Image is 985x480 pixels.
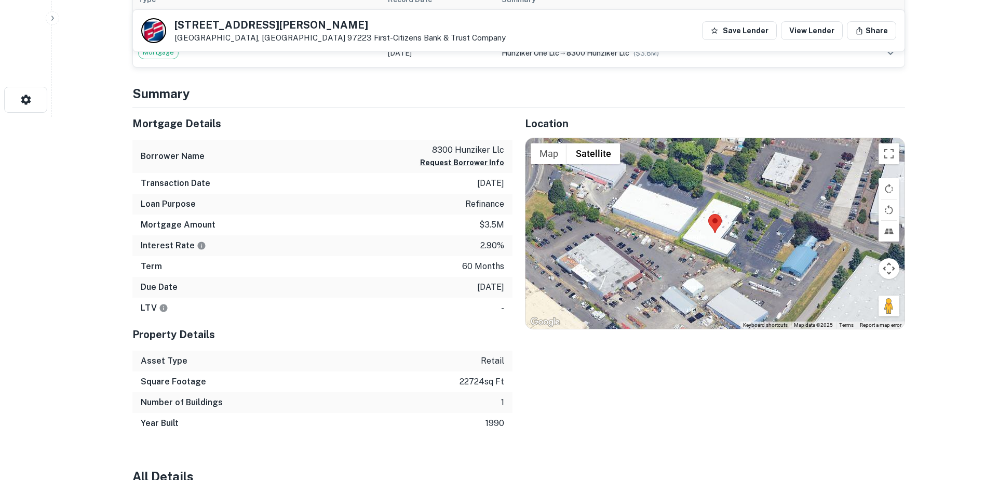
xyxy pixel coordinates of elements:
h6: Borrower Name [141,150,205,163]
button: Drag Pegman onto the map to open Street View [879,296,899,316]
button: Show street map [531,143,567,164]
p: 1990 [485,417,504,430]
h6: Asset Type [141,355,187,367]
p: $3.5m [479,219,504,231]
span: hunziker one llc [502,49,559,57]
p: refinance [465,198,504,210]
h4: Summary [132,84,905,103]
div: → [502,47,841,59]
button: Rotate map counterclockwise [879,199,899,220]
button: Save Lender [702,21,777,40]
h5: Location [525,116,905,131]
iframe: Chat Widget [933,397,985,447]
h6: LTV [141,302,168,314]
button: Tilt map [879,221,899,242]
a: Report a map error [860,322,901,328]
span: Mortgage [139,47,178,58]
p: 22724 sq ft [460,376,504,388]
a: Terms (opens in new tab) [839,322,854,328]
td: [DATE] [383,39,496,67]
p: retail [481,355,504,367]
p: 2.90% [480,239,504,252]
span: Map data ©2025 [794,322,833,328]
p: 60 months [462,260,504,273]
h6: Number of Buildings [141,396,223,409]
h6: Term [141,260,162,273]
button: Keyboard shortcuts [743,322,788,329]
button: expand row [882,44,899,62]
h5: [STREET_ADDRESS][PERSON_NAME] [174,20,506,30]
img: Google [528,315,562,329]
h5: Mortgage Details [132,116,512,131]
p: - [501,302,504,314]
h6: Loan Purpose [141,198,196,210]
h6: Due Date [141,281,178,294]
p: [GEOGRAPHIC_DATA], [GEOGRAPHIC_DATA] 97223 [174,33,506,43]
p: 8300 hunziker llc [420,144,504,156]
a: Open this area in Google Maps (opens a new window) [528,315,562,329]
h6: Transaction Date [141,177,210,190]
h6: Mortgage Amount [141,219,215,231]
button: Rotate map clockwise [879,178,899,199]
h6: Year Built [141,417,179,430]
h6: Interest Rate [141,239,206,252]
span: ($ 3.8M ) [633,49,659,57]
a: View Lender [781,21,843,40]
button: Request Borrower Info [420,156,504,169]
svg: The interest rates displayed on the website are for informational purposes only and may be report... [197,241,206,250]
h5: Property Details [132,327,512,342]
button: Map camera controls [879,258,899,279]
h6: Square Footage [141,376,206,388]
p: [DATE] [477,177,504,190]
svg: LTVs displayed on the website are for informational purposes only and may be reported incorrectly... [159,303,168,313]
span: 8300 hunziker llc [566,49,629,57]
button: Show satellite imagery [567,143,620,164]
a: First-citizens Bank & Trust Company [374,33,506,42]
p: 1 [501,396,504,409]
button: Share [847,21,896,40]
button: Toggle fullscreen view [879,143,899,164]
p: [DATE] [477,281,504,294]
